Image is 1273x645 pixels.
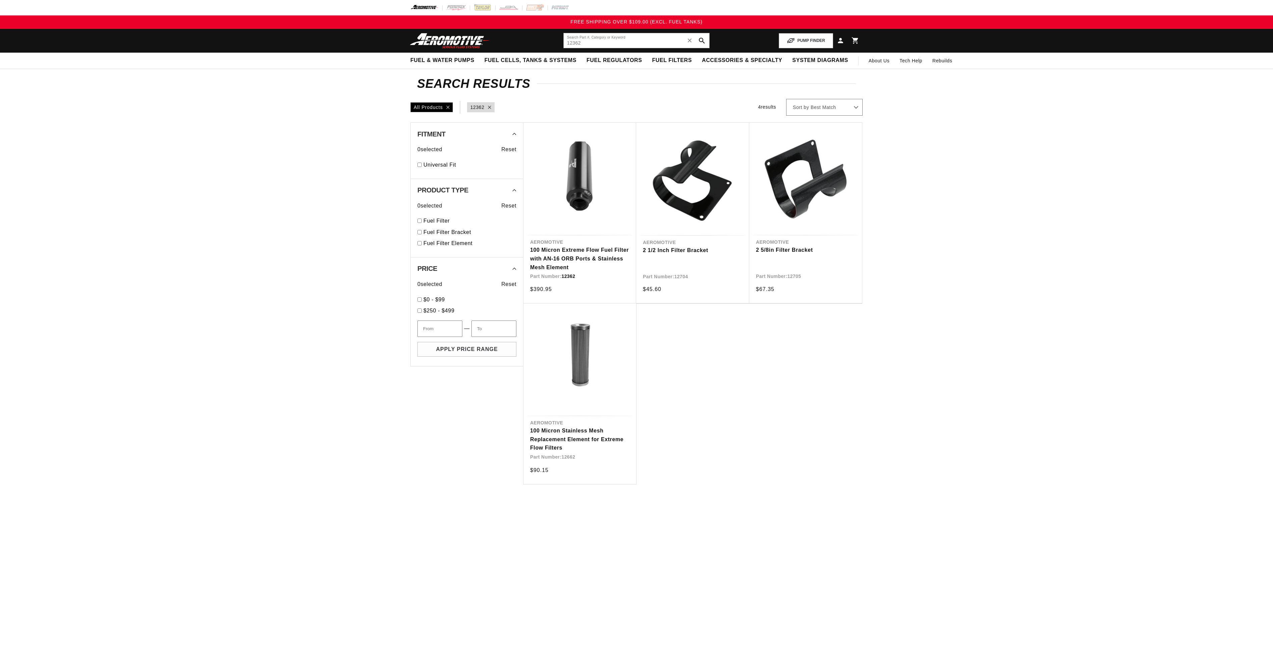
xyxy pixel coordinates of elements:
a: Fuel Filter Bracket [423,228,516,237]
summary: Fuel Regulators [581,53,647,68]
a: 100 Micron Extreme Flow Fuel Filter with AN-16 ORB Ports & Stainless Mesh Element [530,246,629,272]
span: System Diagrams [792,57,848,64]
span: FREE SHIPPING OVER $109.00 (EXCL. FUEL TANKS) [570,19,702,24]
span: Fuel & Water Pumps [410,57,474,64]
button: PUMP FINDER [779,33,833,48]
summary: Fuel Filters [647,53,697,68]
span: Sort by [793,104,809,111]
span: Accessories & Specialty [702,57,782,64]
span: $0 - $99 [423,297,445,302]
span: 0 selected [417,280,442,289]
span: About Us [869,58,889,63]
button: Apply Price Range [417,342,516,357]
span: Reset [501,145,516,154]
span: Fuel Cells, Tanks & Systems [485,57,576,64]
span: Fuel Filters [652,57,692,64]
span: Fuel Regulators [587,57,642,64]
span: Fitment [417,131,446,137]
summary: System Diagrams [787,53,853,68]
summary: Fuel Cells, Tanks & Systems [479,53,581,68]
a: 2 1/2 Inch Filter Bracket [643,246,743,255]
summary: Accessories & Specialty [697,53,787,68]
img: Aeromotive [408,33,492,49]
summary: Rebuilds [927,53,957,69]
a: 100 Micron Stainless Mesh Replacement Element for Extreme Flow Filters [530,426,629,452]
summary: Tech Help [895,53,927,69]
summary: Fuel & Water Pumps [405,53,479,68]
span: 0 selected [417,201,442,210]
span: Product Type [417,187,468,193]
span: Rebuilds [932,57,952,64]
button: search button [695,33,709,48]
a: About Us [864,53,895,69]
a: Universal Fit [423,161,516,169]
span: 0 selected [417,145,442,154]
span: Reset [501,280,516,289]
a: Fuel Filter [423,217,516,225]
a: Fuel Filter Element [423,239,516,248]
a: 2 5/8in Filter Bracket [756,246,855,254]
select: Sort by [786,99,863,116]
input: To [471,320,516,337]
span: — [464,324,470,333]
span: 4 results [758,104,776,110]
span: Reset [501,201,516,210]
div: All Products [410,102,453,112]
input: From [417,320,462,337]
span: ✕ [687,35,693,46]
h2: Search Results [417,78,856,89]
a: 12362 [470,104,485,111]
span: Price [417,265,437,272]
span: $250 - $499 [423,308,454,313]
input: Search by Part Number, Category or Keyword [564,33,709,48]
span: Tech Help [900,57,922,64]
